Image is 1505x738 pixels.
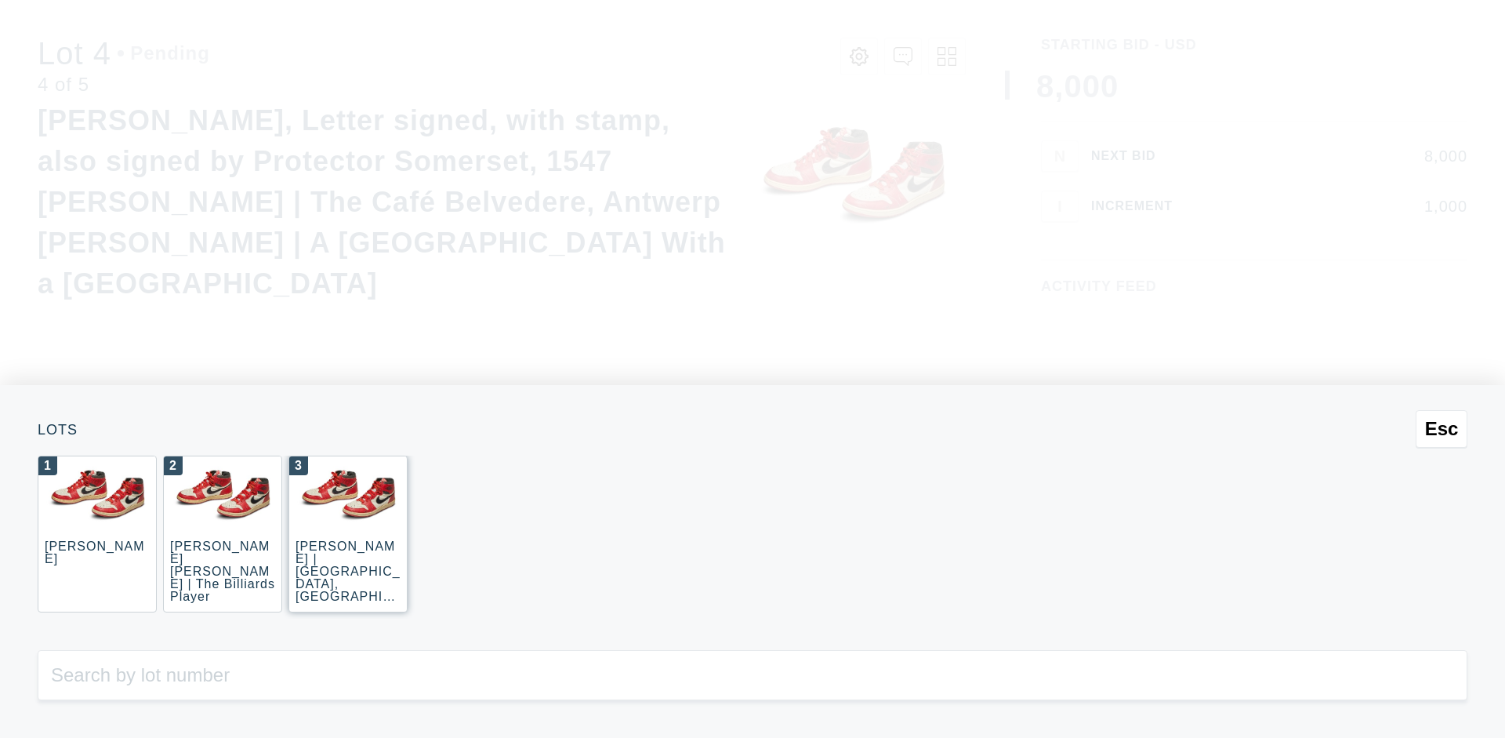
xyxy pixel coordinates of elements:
[1425,418,1459,440] span: Esc
[38,456,57,475] div: 1
[38,423,1467,437] div: Lots
[296,540,401,666] div: [PERSON_NAME] | [GEOGRAPHIC_DATA], [GEOGRAPHIC_DATA] ([GEOGRAPHIC_DATA], [GEOGRAPHIC_DATA])
[38,650,1467,700] input: Search by lot number
[164,456,183,475] div: 2
[45,540,144,565] div: [PERSON_NAME]
[289,456,308,475] div: 3
[170,540,275,603] div: [PERSON_NAME] [PERSON_NAME] | The Billiards Player
[1416,410,1467,448] button: Esc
